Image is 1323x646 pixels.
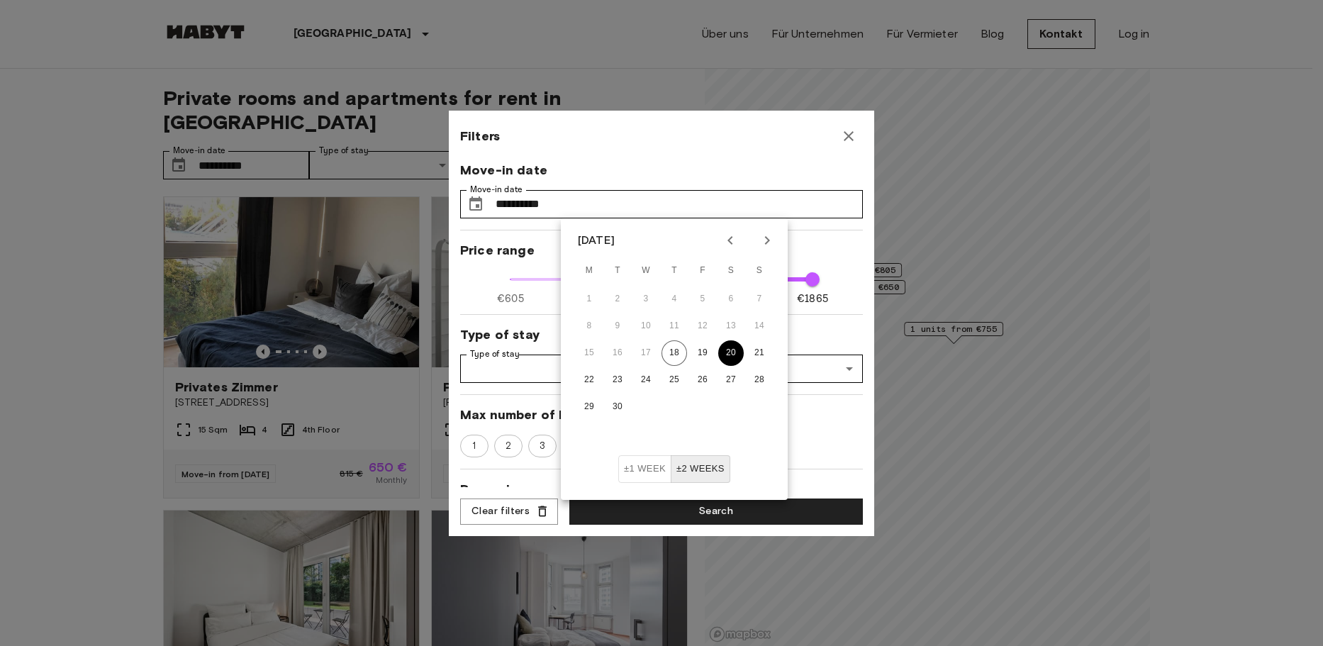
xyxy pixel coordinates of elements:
button: 18 [661,340,687,366]
span: €1865 [797,291,828,306]
div: 1 [460,435,489,457]
button: Search [569,499,863,525]
span: Filters [460,128,500,145]
span: 3 [532,439,553,453]
span: Wednesday [633,257,659,285]
button: 22 [576,367,602,393]
span: Sunday [747,257,772,285]
button: Previous month [718,228,742,252]
span: Move-in date [460,162,863,179]
button: 30 [605,394,630,420]
button: Next month [755,228,779,252]
button: 28 [747,367,772,393]
span: Room size [460,481,863,498]
button: Choose date, selected date is 20 Sep 2025 [462,190,490,218]
span: Type of stay [460,326,863,343]
button: 25 [661,367,687,393]
div: 2 [494,435,523,457]
button: ±2 weeks [671,455,730,483]
span: Price range [460,242,863,259]
span: €605 [497,291,524,306]
span: Saturday [718,257,744,285]
div: 3 [528,435,557,457]
span: 2 [498,439,519,453]
button: 19 [690,340,715,366]
div: Move In Flexibility [618,455,730,483]
span: Tuesday [605,257,630,285]
button: 29 [576,394,602,420]
label: Type of stay [470,348,520,360]
button: 21 [747,340,772,366]
button: 24 [633,367,659,393]
button: 20 [718,340,744,366]
button: 26 [690,367,715,393]
button: Clear filters [460,499,558,525]
label: Move-in date [470,184,523,196]
button: 23 [605,367,630,393]
span: Friday [690,257,715,285]
span: Thursday [661,257,687,285]
span: Monday [576,257,602,285]
button: ±1 week [618,455,671,483]
button: 27 [718,367,744,393]
span: 1 [464,439,484,453]
span: Max number of bedrooms [460,406,863,423]
div: [DATE] [578,232,615,249]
